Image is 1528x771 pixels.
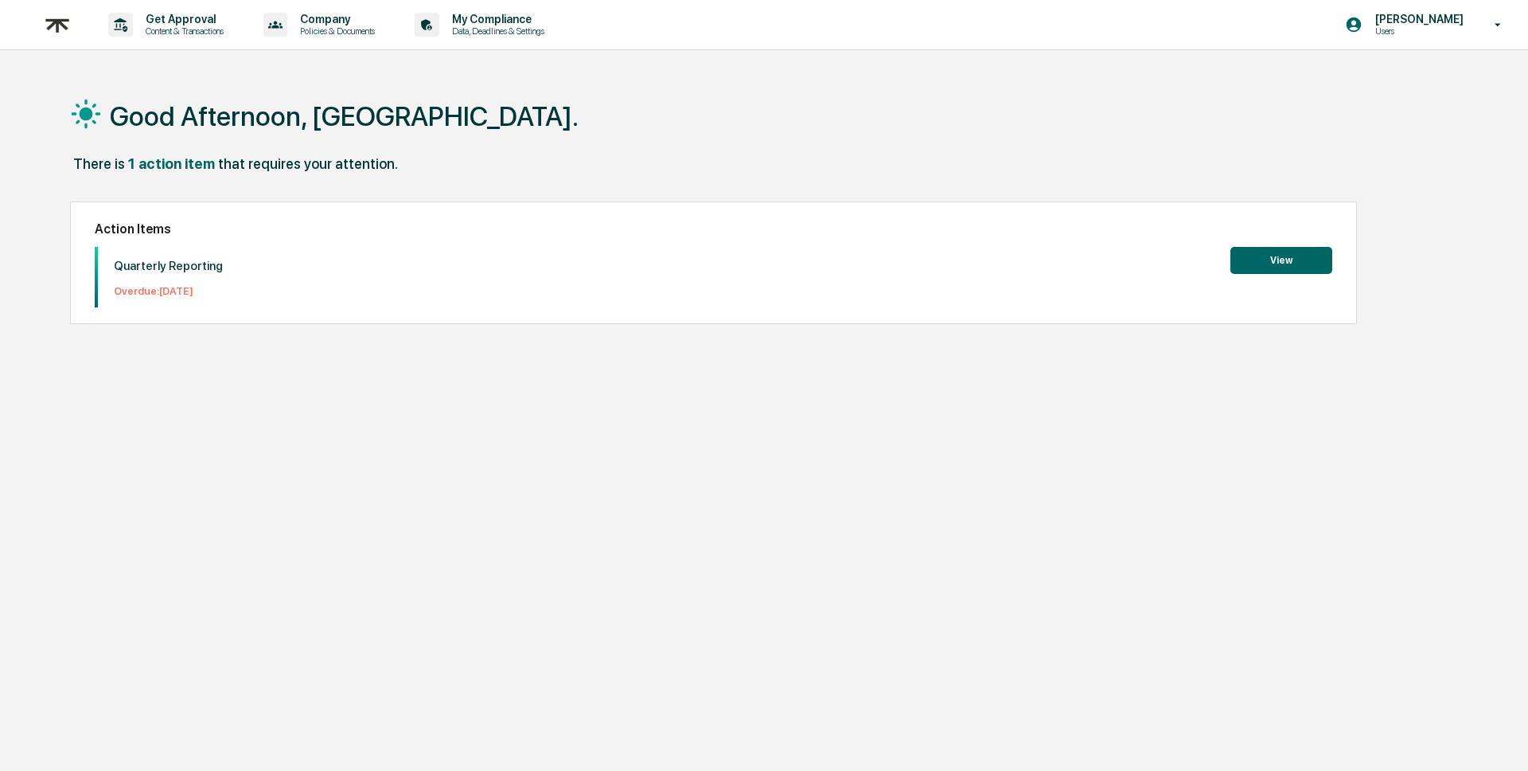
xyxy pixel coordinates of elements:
[1230,252,1332,267] a: View
[439,13,552,25] p: My Compliance
[1362,13,1471,25] p: [PERSON_NAME]
[95,221,1332,237] h2: Action Items
[110,100,579,132] h1: Good Afternoon, [GEOGRAPHIC_DATA].
[114,285,223,297] p: Overdue: [DATE]
[1230,247,1332,274] button: View
[287,25,383,37] p: Policies & Documents
[114,259,223,273] p: Quarterly Reporting
[73,155,125,172] div: There is
[133,25,232,37] p: Content & Transactions
[38,6,76,45] img: logo
[1362,25,1471,37] p: Users
[218,155,398,172] div: that requires your attention.
[128,155,215,172] div: 1 action item
[133,13,232,25] p: Get Approval
[439,25,552,37] p: Data, Deadlines & Settings
[287,13,383,25] p: Company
